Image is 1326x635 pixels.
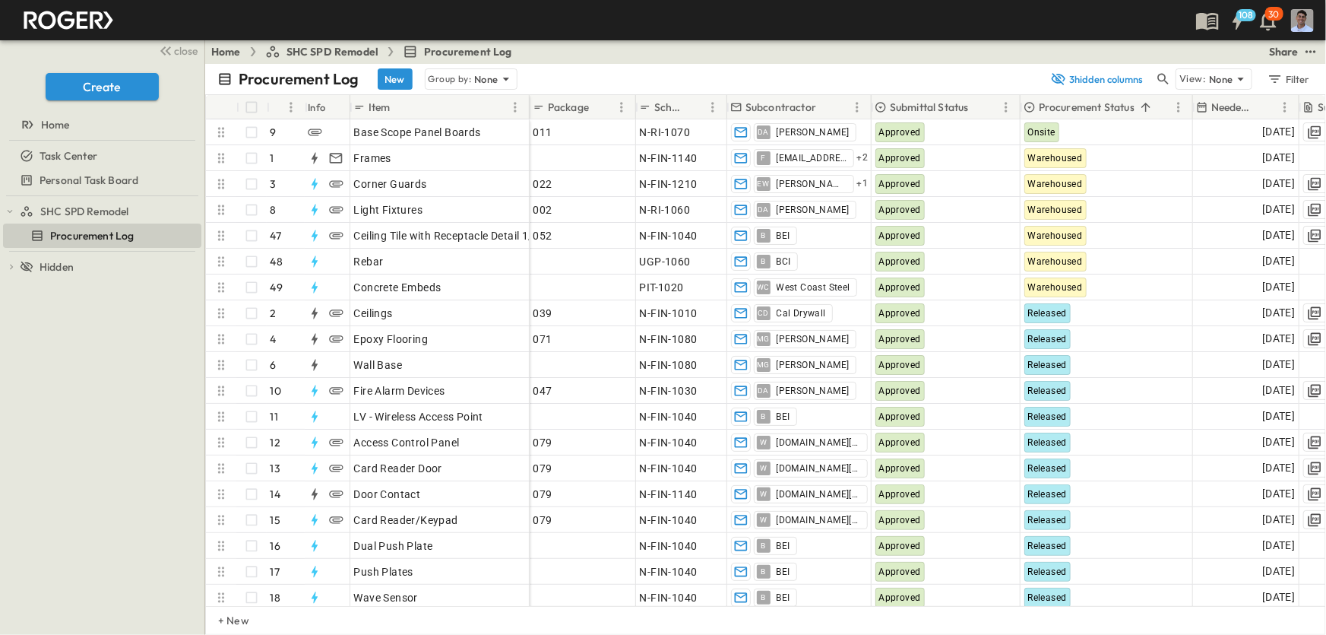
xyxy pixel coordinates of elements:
[879,567,921,577] span: Approved
[239,68,359,90] p: Procurement Log
[354,461,442,476] span: Card Reader Door
[533,383,552,398] span: 047
[354,254,384,269] span: Rebar
[640,487,698,502] span: N-FIN-1140
[640,383,698,398] span: N-FIN-1030
[533,176,552,192] span: 022
[265,44,379,59] a: SHC SPD Remodel
[1169,98,1188,116] button: Menu
[879,386,921,396] span: Approved
[640,590,698,605] span: N-FIN-1040
[1262,149,1295,167] span: [DATE]
[175,43,198,59] span: close
[760,519,767,520] span: W
[1291,9,1314,32] img: Profile Picture
[1028,515,1067,525] span: Released
[879,515,921,525] span: Approved
[424,44,512,59] span: Procurement Log
[354,125,481,140] span: Base Scope Panel Boards
[758,313,769,313] span: CD
[394,99,410,116] button: Sort
[997,98,1015,116] button: Menu
[777,488,861,500] span: [DOMAIN_NAME][EMAIL_ADDRESS][DOMAIN_NAME]
[1262,330,1295,348] span: [DATE]
[271,202,277,217] p: 8
[1262,459,1295,477] span: [DATE]
[354,513,458,528] span: Card Reader/Keypad
[777,281,850,294] span: West Coast Steel
[777,204,850,216] span: [PERSON_NAME]
[429,71,472,87] p: Group by:
[271,306,277,321] p: 2
[354,332,429,347] span: Epoxy Flooring
[1028,256,1083,267] span: Warehoused
[354,383,445,398] span: Fire Alarm Devices
[640,254,691,269] span: UGP-1060
[1028,567,1067,577] span: Released
[857,151,869,166] span: + 2
[271,383,281,398] p: 10
[640,564,698,579] span: N-FIN-1040
[3,114,198,135] a: Home
[640,202,691,217] span: N-RI-1060
[548,100,589,115] p: Package
[687,99,704,116] button: Sort
[1262,201,1295,218] span: [DATE]
[777,359,850,371] span: [PERSON_NAME]
[1262,485,1295,503] span: [DATE]
[758,209,769,210] span: DA
[1028,463,1067,474] span: Released
[282,98,300,116] button: Menu
[879,592,921,603] span: Approved
[533,228,552,243] span: 052
[760,468,767,468] span: W
[403,44,512,59] a: Procurement Log
[1239,9,1254,21] h6: 108
[761,545,765,546] span: B
[640,332,698,347] span: N-FIN-1080
[1262,433,1295,451] span: [DATE]
[369,100,391,115] p: Item
[612,98,631,116] button: Menu
[777,566,790,578] span: BEI
[761,157,765,158] span: F
[3,225,198,246] a: Procurement Log
[640,306,698,321] span: N-FIN-1010
[354,176,427,192] span: Corner Guards
[879,127,921,138] span: Approved
[211,44,521,59] nav: breadcrumbs
[1028,334,1067,344] span: Released
[757,364,770,365] span: MG
[3,145,198,167] a: Task Center
[271,513,280,528] p: 15
[640,409,698,424] span: N-FIN-1040
[857,176,869,192] span: + 1
[879,282,921,293] span: Approved
[271,409,278,424] p: 11
[378,68,413,90] button: New
[267,95,305,119] div: #
[640,513,698,528] span: N-FIN-1040
[153,40,201,61] button: close
[640,538,698,554] span: N-FIN-1040
[273,99,290,116] button: Sort
[1262,511,1295,529] span: [DATE]
[1262,123,1295,141] span: [DATE]
[40,259,74,275] span: Hidden
[640,357,698,373] span: N-FIN-1080
[879,411,921,422] span: Approved
[271,151,274,166] p: 1
[761,416,765,417] span: B
[777,592,790,604] span: BEI
[271,461,280,476] p: 13
[533,513,552,528] span: 079
[654,100,684,115] p: Schedule ID
[777,307,826,319] span: Cal Drywall
[1028,489,1067,500] span: Released
[640,125,691,140] span: N-RI-1070
[533,461,552,476] span: 079
[1028,205,1083,215] span: Warehoused
[533,306,552,321] span: 039
[640,151,698,166] span: N-FIN-1140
